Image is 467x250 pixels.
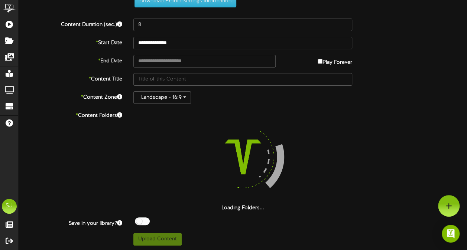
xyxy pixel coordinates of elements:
[442,225,460,243] div: Open Intercom Messenger
[2,199,17,214] div: SJ
[195,109,291,204] img: loading-spinner-4.png
[13,73,128,83] label: Content Title
[318,55,352,66] label: Play Forever
[13,55,128,65] label: End Date
[13,91,128,101] label: Content Zone
[133,233,182,246] button: Upload Content
[13,109,128,119] label: Content Folders
[13,37,128,47] label: Start Date
[318,59,322,64] input: Play Forever
[13,217,128,227] label: Save in your library?
[133,91,191,104] button: Landscape - 16:9
[13,19,128,29] label: Content Duration (sec.)
[133,73,352,86] input: Title of this Content
[221,205,264,211] strong: Loading Folders...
